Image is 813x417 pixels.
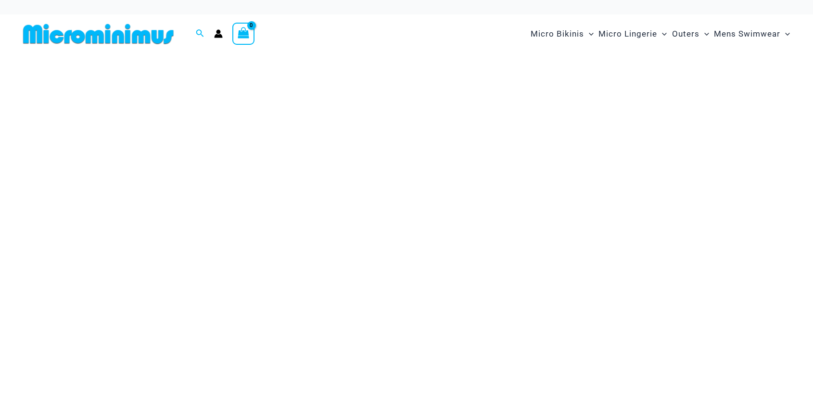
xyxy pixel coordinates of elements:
span: Menu Toggle [657,22,667,46]
a: OutersMenu ToggleMenu Toggle [670,19,711,49]
nav: Site Navigation [527,18,794,50]
span: Mens Swimwear [714,22,780,46]
img: MM SHOP LOGO FLAT [19,23,178,45]
span: Menu Toggle [584,22,594,46]
span: Outers [672,22,699,46]
a: View Shopping Cart, empty [232,23,254,45]
a: Account icon link [214,29,223,38]
a: Search icon link [196,28,204,40]
span: Micro Lingerie [598,22,657,46]
span: Menu Toggle [699,22,709,46]
a: Mens SwimwearMenu ToggleMenu Toggle [711,19,792,49]
span: Menu Toggle [780,22,790,46]
a: Micro BikinisMenu ToggleMenu Toggle [528,19,596,49]
a: Micro LingerieMenu ToggleMenu Toggle [596,19,669,49]
span: Micro Bikinis [531,22,584,46]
